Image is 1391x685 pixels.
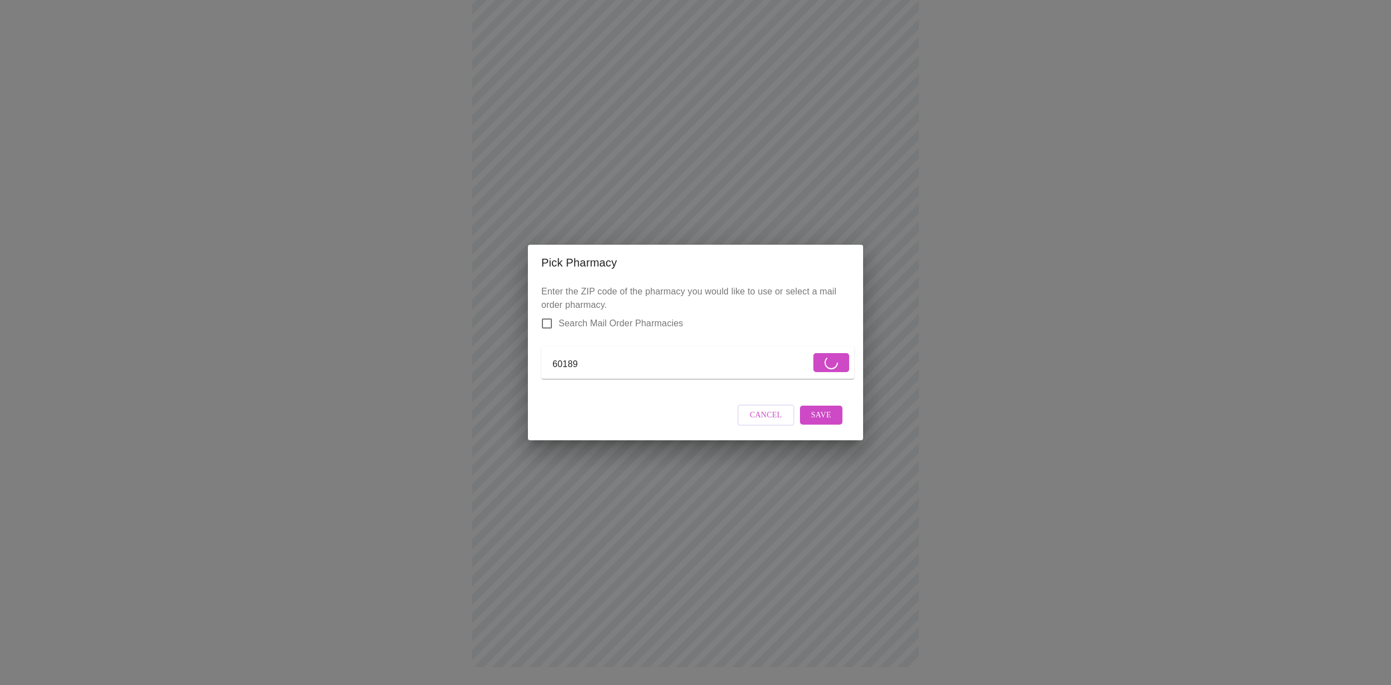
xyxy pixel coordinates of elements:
span: Search Mail Order Pharmacies [559,317,683,330]
button: Cancel [737,405,794,426]
h2: Pick Pharmacy [541,254,850,272]
span: Cancel [750,408,782,422]
button: Save [800,406,842,425]
p: Enter the ZIP code of the pharmacy you would like to use or select a mail order pharmacy. [541,285,850,388]
span: Save [811,408,831,422]
input: Send a message to your care team [552,356,811,374]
